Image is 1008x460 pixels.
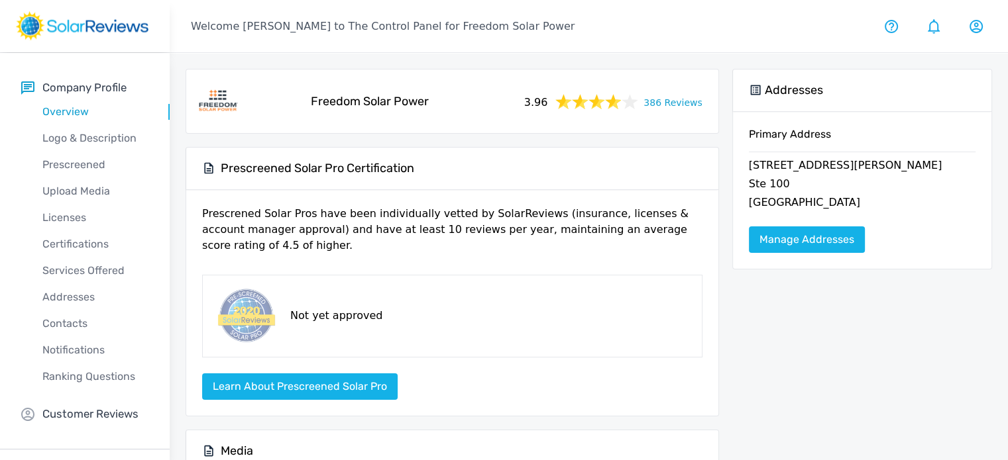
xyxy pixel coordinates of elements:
[749,176,976,195] p: Ste 100
[21,104,170,120] p: Overview
[21,125,170,152] a: Logo & Description
[213,286,277,346] img: prescreened-badge.png
[21,130,170,146] p: Logo & Description
[749,128,976,152] h6: Primary Address
[221,443,253,459] h5: Media
[749,195,976,213] p: [GEOGRAPHIC_DATA]
[21,369,170,385] p: Ranking Questions
[21,257,170,284] a: Services Offered
[21,289,170,305] p: Addresses
[21,152,170,178] a: Prescreened
[749,226,865,253] a: Manage Addresses
[221,161,414,176] h5: Prescreened Solar Pro Certification
[21,99,170,125] a: Overview
[524,92,548,111] span: 3.96
[290,308,382,324] p: Not yet approved
[765,83,823,98] h5: Addresses
[42,79,127,96] p: Company Profile
[311,94,429,109] h5: Freedom Solar Power
[191,19,575,34] p: Welcome [PERSON_NAME] to The Control Panel for Freedom Solar Power
[21,205,170,231] a: Licenses
[21,231,170,257] a: Certifications
[21,183,170,199] p: Upload Media
[21,310,170,337] a: Contacts
[21,178,170,205] a: Upload Media
[202,380,398,392] a: Learn about Prescreened Solar Pro
[21,316,170,332] p: Contacts
[21,157,170,173] p: Prescreened
[644,93,702,110] a: 386 Reviews
[749,158,976,176] p: [STREET_ADDRESS][PERSON_NAME]
[21,342,170,358] p: Notifications
[21,363,170,390] a: Ranking Questions
[21,263,170,279] p: Services Offered
[21,284,170,310] a: Addresses
[21,337,170,363] a: Notifications
[21,236,170,252] p: Certifications
[21,210,170,226] p: Licenses
[42,406,139,422] p: Customer Reviews
[202,373,398,400] button: Learn about Prescreened Solar Pro
[202,206,702,264] p: Prescrened Solar Pros have been individually vetted by SolarReviews (insurance, licenses & accoun...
